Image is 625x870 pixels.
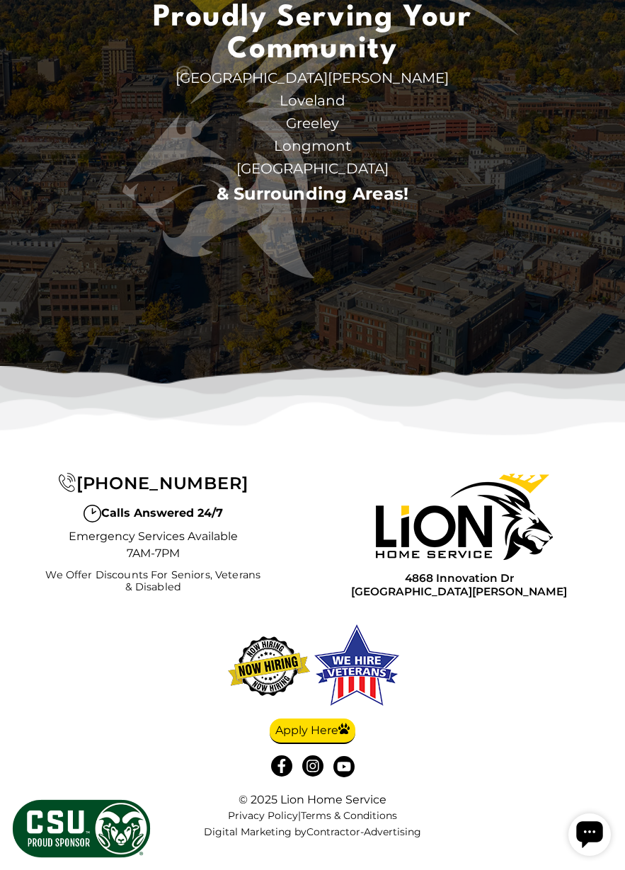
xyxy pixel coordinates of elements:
[101,505,223,522] span: Calls Answered 24/7
[217,183,409,204] a: & Surrounding Areas!
[76,473,248,493] span: [PHONE_NUMBER]
[314,624,399,707] img: We hire veterans
[89,67,537,89] span: [GEOGRAPHIC_DATA][PERSON_NAME]
[11,798,152,859] img: CSU Sponsor Badge
[68,528,238,562] span: Emergency Services Available 7AM-7PM
[301,809,397,822] a: Terms & Conditions
[42,569,265,594] span: We Offer Discounts for Seniors, Veterans & Disabled
[89,89,537,112] span: Loveland
[306,826,421,838] a: Contractor-Advertising
[89,3,537,67] span: Proudly Serving Your Community
[228,809,298,822] a: Privacy Policy
[351,585,567,598] span: [GEOGRAPHIC_DATA][PERSON_NAME]
[270,719,355,744] a: Apply Here
[58,473,248,493] a: [PHONE_NUMBER]
[227,635,311,697] img: now-hiring
[204,793,421,806] div: © 2025 Lion Home Service
[351,571,567,585] span: 4868 Innovation Dr
[89,134,537,157] span: Longmont
[89,157,537,180] span: [GEOGRAPHIC_DATA]
[204,810,421,838] nav: |
[351,571,567,599] a: 4868 Innovation Dr[GEOGRAPHIC_DATA][PERSON_NAME]
[6,6,48,48] div: Open chat widget
[89,112,537,134] span: Greeley
[204,826,421,838] div: Digital Marketing by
